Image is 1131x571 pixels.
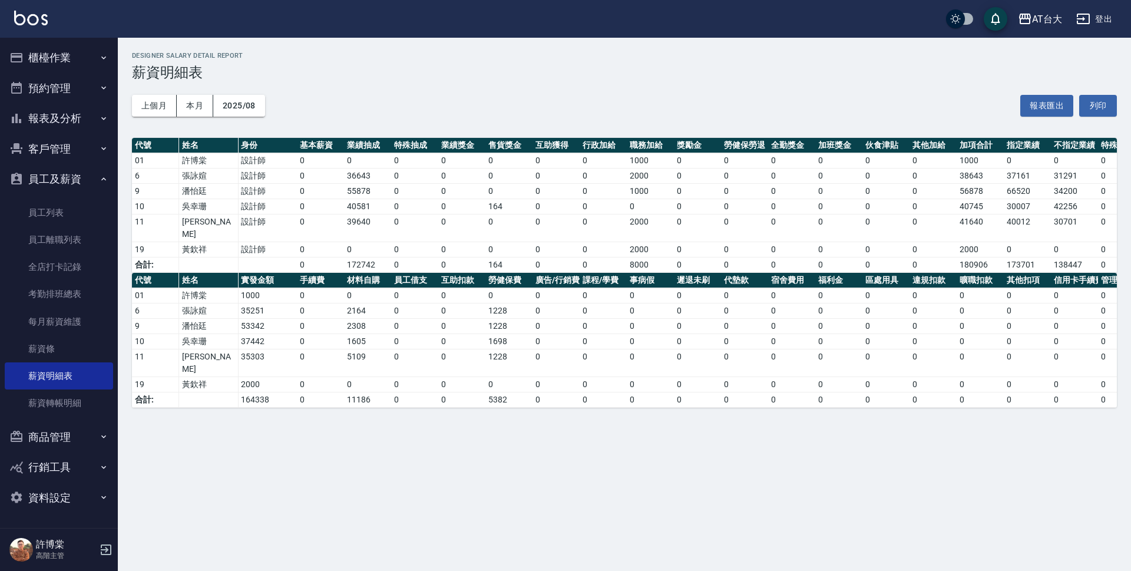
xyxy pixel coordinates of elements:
td: 0 [910,303,957,319]
td: 9 [132,184,179,199]
td: 0 [815,153,862,169]
td: 0 [627,334,674,349]
td: 0 [485,214,533,242]
td: 39640 [344,214,391,242]
a: 員工離職列表 [5,226,113,253]
td: 11 [132,214,179,242]
td: 172742 [344,258,391,273]
td: 合計: [132,258,179,273]
img: Logo [14,11,48,25]
td: 0 [768,153,815,169]
td: 0 [862,153,910,169]
th: 姓名 [179,273,238,288]
th: 實發金額 [238,273,297,288]
td: 0 [391,214,438,242]
td: 0 [1004,242,1051,258]
th: 代號 [132,138,179,153]
td: 0 [721,214,768,242]
td: 0 [391,303,438,319]
td: 164 [485,199,533,214]
td: 0 [674,169,721,184]
p: 高階主管 [36,550,96,561]
td: 0 [768,258,815,273]
td: 37442 [238,334,297,349]
td: 0 [862,199,910,214]
td: 2000 [957,242,1004,258]
td: 34200 [1051,184,1098,199]
td: 0 [627,303,674,319]
td: 0 [1004,288,1051,303]
td: 8000 [627,258,674,273]
td: 0 [674,319,721,334]
td: 0 [862,184,910,199]
th: 互助獲得 [533,138,580,153]
th: 曠職扣款 [957,273,1004,288]
td: 0 [297,258,344,273]
td: 0 [533,242,580,258]
th: 指定業績 [1004,138,1051,153]
td: 0 [768,319,815,334]
td: 許博棠 [179,153,238,169]
th: 加項合計 [957,138,1004,153]
a: 員工列表 [5,199,113,226]
td: 37161 [1004,169,1051,184]
td: 0 [580,169,627,184]
th: 姓名 [179,138,238,153]
td: 0 [438,303,485,319]
td: 0 [1051,153,1098,169]
a: 薪資條 [5,335,113,362]
td: 0 [627,319,674,334]
th: 課程/學費 [580,273,627,288]
td: 0 [815,199,862,214]
td: 0 [721,169,768,184]
td: 0 [910,184,957,199]
td: 164 [485,258,533,273]
td: 9 [132,319,179,334]
td: 0 [533,214,580,242]
td: 42256 [1051,199,1098,214]
td: 0 [721,334,768,349]
th: 違規扣款 [910,273,957,288]
td: 0 [721,319,768,334]
td: 設計師 [238,214,297,242]
button: 資料設定 [5,483,113,513]
td: 0 [721,288,768,303]
td: 設計師 [238,242,297,258]
th: 信用卡手續費 [1051,273,1098,288]
td: 01 [132,153,179,169]
td: 2308 [344,319,391,334]
td: 0 [485,242,533,258]
td: 0 [533,199,580,214]
th: 勞健保勞退 [721,138,768,153]
h2: Designer Salary Detail Report [132,52,1117,60]
a: 薪資明細表 [5,362,113,390]
th: 宿舍費用 [768,273,815,288]
td: 0 [674,288,721,303]
th: 福利金 [815,273,862,288]
td: 張詠媗 [179,169,238,184]
div: AT台大 [1032,12,1062,27]
td: 1228 [485,319,533,334]
td: 6 [132,169,179,184]
button: 報表及分析 [5,103,113,134]
td: 0 [862,242,910,258]
button: 櫃檯作業 [5,42,113,73]
th: 全勤獎金 [768,138,815,153]
td: 0 [862,334,910,349]
td: 30701 [1051,214,1098,242]
button: AT台大 [1013,7,1067,31]
td: 0 [580,258,627,273]
td: 0 [533,169,580,184]
td: 0 [533,258,580,273]
td: 0 [627,199,674,214]
td: 40745 [957,199,1004,214]
td: 40581 [344,199,391,214]
td: 0 [297,242,344,258]
th: 身份 [238,138,297,153]
td: 0 [674,242,721,258]
td: 0 [815,334,862,349]
button: 預約管理 [5,73,113,104]
td: 0 [721,153,768,169]
td: 2164 [344,303,391,319]
td: 0 [297,214,344,242]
